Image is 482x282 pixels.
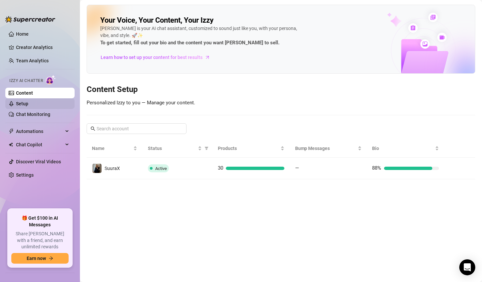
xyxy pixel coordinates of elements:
strong: To get started, fill out your bio and the content you want [PERSON_NAME] to sell. [100,40,279,46]
h2: Your Voice, Your Content, Your Izzy [100,16,214,25]
span: Active [155,166,167,171]
a: Setup [16,101,28,106]
div: Open Intercom Messenger [459,259,475,275]
img: SuuraX [92,164,102,173]
a: Discover Viral Videos [16,159,61,164]
a: Settings [16,172,34,178]
span: Products [218,145,279,152]
span: — [295,165,299,171]
div: [PERSON_NAME] is your AI chat assistant, customized to sound just like you, with your persona, vi... [100,25,300,47]
span: 🎁 Get $100 in AI Messages [11,215,69,228]
a: Learn how to set up your content for best results [100,52,215,63]
img: ai-chatter-content-library-cLFOSyPT.png [372,5,475,73]
span: Personalized Izzy to you — Manage your content. [87,100,195,106]
span: Bio [372,145,434,152]
span: Share [PERSON_NAME] with a friend, and earn unlimited rewards [11,231,69,250]
span: Status [148,145,197,152]
img: AI Chatter [46,75,56,85]
span: thunderbolt [9,129,14,134]
span: Bump Messages [295,145,356,152]
h3: Content Setup [87,84,475,95]
span: filter [205,146,209,150]
span: arrow-right [49,256,53,261]
a: Creator Analytics [16,42,69,53]
span: Automations [16,126,63,137]
button: Earn nowarrow-right [11,253,69,264]
input: Search account [97,125,177,132]
span: Learn how to set up your content for best results [101,54,203,61]
th: Name [87,139,143,158]
span: Name [92,145,132,152]
span: Izzy AI Chatter [9,78,43,84]
a: Chat Monitoring [16,112,50,117]
a: Home [16,31,29,37]
th: Bio [367,139,444,158]
span: search [91,126,95,131]
th: Status [143,139,213,158]
span: Chat Copilot [16,139,63,150]
img: Chat Copilot [9,142,13,147]
span: SuuraX [105,166,120,171]
span: 30 [218,165,223,171]
th: Products [213,139,290,158]
a: Team Analytics [16,58,49,63]
a: Content [16,90,33,96]
span: Earn now [27,256,46,261]
th: Bump Messages [290,139,367,158]
span: arrow-right [204,54,211,61]
img: logo-BBDzfeDw.svg [5,16,55,23]
span: 88% [372,165,381,171]
span: filter [203,143,210,153]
